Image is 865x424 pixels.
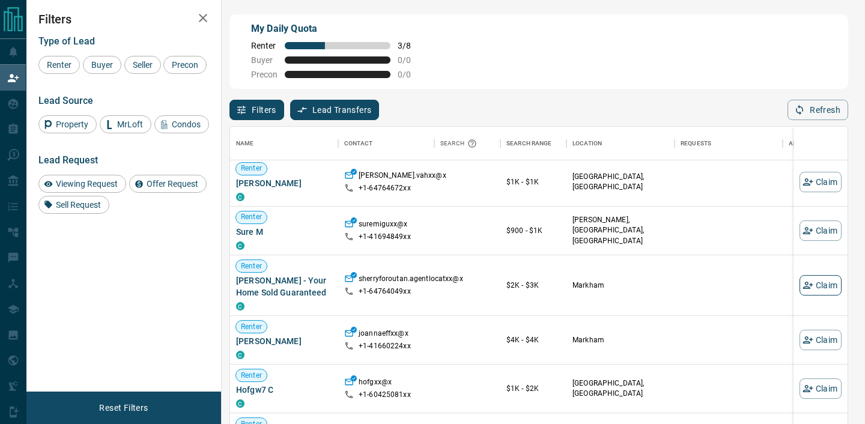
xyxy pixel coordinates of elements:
[572,172,669,192] p: [GEOGRAPHIC_DATA], [GEOGRAPHIC_DATA]
[359,183,411,193] p: +1- 64764672xx
[43,60,76,70] span: Renter
[236,322,267,332] span: Renter
[290,100,380,120] button: Lead Transfers
[359,286,411,297] p: +1- 64764049xx
[236,399,244,408] div: condos.ca
[440,127,480,160] div: Search
[675,127,783,160] div: Requests
[251,70,278,79] span: Precon
[52,200,105,210] span: Sell Request
[572,127,602,160] div: Location
[38,115,97,133] div: Property
[113,120,147,129] span: MrLoft
[236,274,332,298] span: [PERSON_NAME] - Your Home Sold Guaranteed
[251,22,424,36] p: My Daily Quota
[398,55,424,65] span: 0 / 0
[338,127,434,160] div: Contact
[506,225,560,236] p: $900 - $1K
[236,177,332,189] span: [PERSON_NAME]
[229,100,284,120] button: Filters
[236,302,244,310] div: condos.ca
[359,274,463,286] p: sherryforoutan.agentlocatxx@x
[236,371,267,381] span: Renter
[800,275,842,295] button: Claim
[38,35,95,47] span: Type of Lead
[236,335,332,347] span: [PERSON_NAME]
[38,196,109,214] div: Sell Request
[168,60,202,70] span: Precon
[236,261,267,271] span: Renter
[572,215,669,246] p: [PERSON_NAME], [GEOGRAPHIC_DATA], [GEOGRAPHIC_DATA]
[398,41,424,50] span: 3 / 8
[506,177,560,187] p: $1K - $1K
[800,330,842,350] button: Claim
[129,60,157,70] span: Seller
[566,127,675,160] div: Location
[168,120,205,129] span: Condos
[500,127,566,160] div: Search Range
[230,127,338,160] div: Name
[359,390,411,400] p: +1- 60425081xx
[38,175,126,193] div: Viewing Request
[236,213,267,223] span: Renter
[788,100,848,120] button: Refresh
[124,56,161,74] div: Seller
[506,280,560,291] p: $2K - $3K
[359,171,446,183] p: [PERSON_NAME].vahxx@x
[572,335,669,345] p: Markham
[344,127,372,160] div: Contact
[87,60,117,70] span: Buyer
[359,219,408,232] p: suremiguxx@x
[572,280,669,291] p: Markham
[38,95,93,106] span: Lead Source
[359,329,408,341] p: joannaeffxx@x
[359,377,392,390] p: hofgxx@x
[506,335,560,345] p: $4K - $4K
[38,154,98,166] span: Lead Request
[359,232,411,242] p: +1- 41694849xx
[38,56,80,74] div: Renter
[236,127,254,160] div: Name
[163,56,207,74] div: Precon
[572,378,669,399] p: [GEOGRAPHIC_DATA], [GEOGRAPHIC_DATA]
[236,164,267,174] span: Renter
[251,41,278,50] span: Renter
[100,115,151,133] div: MrLoft
[506,383,560,394] p: $1K - $2K
[142,179,202,189] span: Offer Request
[359,341,411,351] p: +1- 41660224xx
[154,115,209,133] div: Condos
[800,220,842,241] button: Claim
[129,175,207,193] div: Offer Request
[83,56,121,74] div: Buyer
[251,55,278,65] span: Buyer
[236,351,244,359] div: condos.ca
[91,398,156,418] button: Reset Filters
[398,70,424,79] span: 0 / 0
[236,226,332,238] span: Sure M
[506,127,552,160] div: Search Range
[236,384,332,396] span: Hofgw7 C
[52,120,93,129] span: Property
[800,172,842,192] button: Claim
[236,241,244,250] div: condos.ca
[236,193,244,201] div: condos.ca
[800,378,842,399] button: Claim
[681,127,711,160] div: Requests
[52,179,122,189] span: Viewing Request
[38,12,209,26] h2: Filters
